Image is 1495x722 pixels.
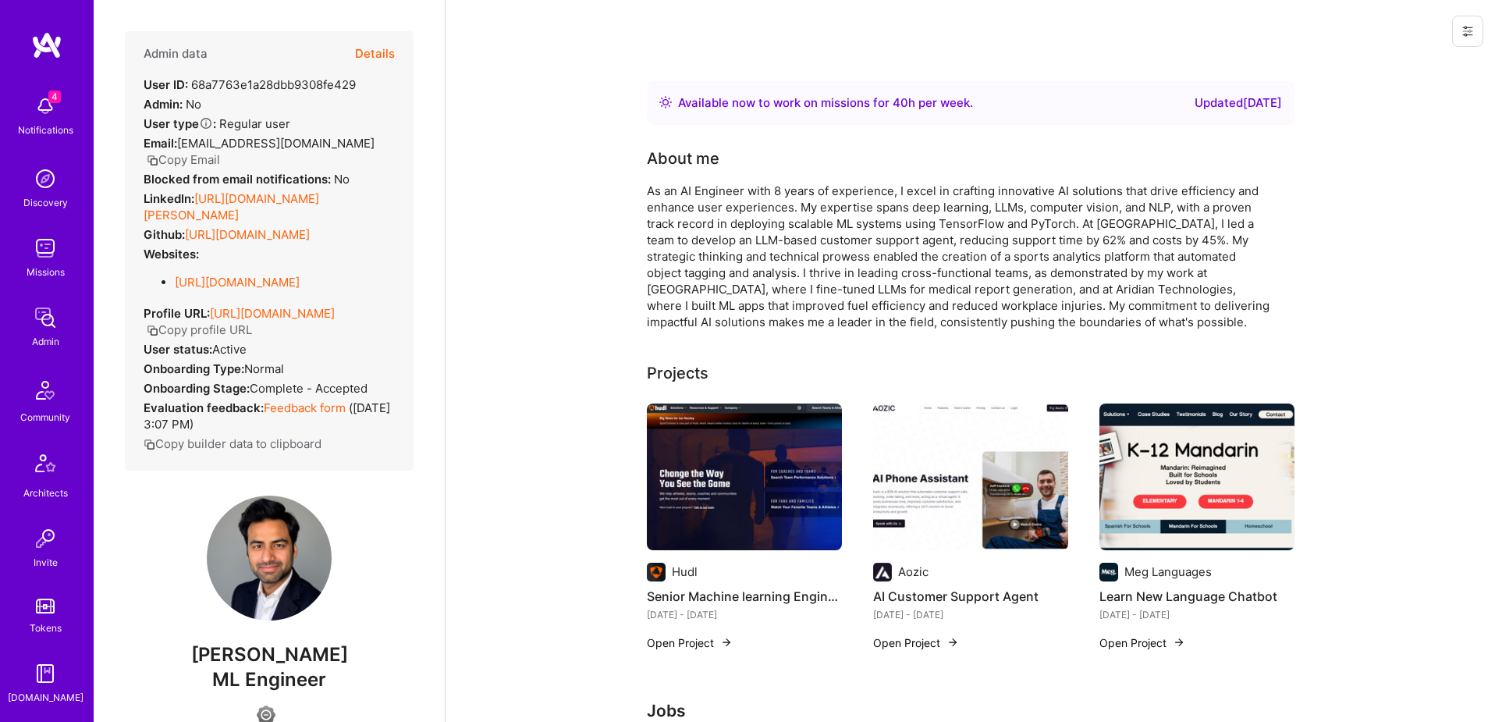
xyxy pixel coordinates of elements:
[175,275,300,290] a: [URL][DOMAIN_NAME]
[144,439,155,450] i: icon Copy
[212,342,247,357] span: Active
[647,147,719,170] div: About me
[18,122,73,138] div: Notifications
[20,409,70,425] div: Community
[647,361,708,385] div: Projects
[31,31,62,59] img: logo
[27,447,64,485] img: Architects
[244,361,284,376] span: normal
[144,191,194,206] strong: LinkedIn:
[210,306,335,321] a: [URL][DOMAIN_NAME]
[27,264,65,280] div: Missions
[1124,564,1212,580] div: Meg Languages
[1099,404,1294,550] img: Learn New Language Chatbot
[873,635,959,651] button: Open Project
[946,636,959,649] img: arrow-right
[147,325,158,336] i: icon Copy
[264,400,346,415] a: Feedback form
[185,227,310,242] a: [URL][DOMAIN_NAME]
[144,436,321,452] button: Copy builder data to clipboard
[177,136,375,151] span: [EMAIL_ADDRESS][DOMAIN_NAME]
[144,400,395,432] div: ( [DATE] 3:07 PM )
[144,116,216,131] strong: User type :
[647,404,842,550] img: Senior Machine learning Engineer
[30,523,61,554] img: Invite
[32,333,59,350] div: Admin
[23,485,68,501] div: Architects
[144,116,290,132] div: Regular user
[147,322,252,338] button: Copy profile URL
[144,172,334,187] strong: Blocked from email notifications:
[144,96,201,112] div: No
[647,183,1271,330] div: As an AI Engineer with 8 years of experience, I excel in crafting innovative AI solutions that dr...
[125,643,414,667] span: [PERSON_NAME]
[144,191,319,222] a: [URL][DOMAIN_NAME][PERSON_NAME]
[144,361,244,376] strong: Onboarding Type:
[30,302,61,333] img: admin teamwork
[30,620,62,636] div: Tokens
[48,91,61,103] span: 4
[250,381,368,396] span: Complete - Accepted
[1099,586,1294,606] h4: Learn New Language Chatbot
[30,658,61,689] img: guide book
[199,116,213,130] i: Help
[34,554,58,571] div: Invite
[212,668,326,691] span: ML Engineer
[647,606,842,623] div: [DATE] - [DATE]
[144,381,250,396] strong: Onboarding Stage:
[873,606,1068,623] div: [DATE] - [DATE]
[30,91,61,122] img: bell
[720,636,733,649] img: arrow-right
[893,95,908,110] span: 40
[147,155,158,166] i: icon Copy
[144,306,210,321] strong: Profile URL:
[144,47,208,61] h4: Admin data
[36,599,55,614] img: tokens
[1195,94,1282,112] div: Updated [DATE]
[30,233,61,264] img: teamwork
[873,404,1068,550] img: AI Customer Support Agent
[144,227,185,242] strong: Github:
[659,96,672,108] img: Availability
[144,76,356,93] div: 68a7763e1a28dbb9308fe429
[873,586,1068,606] h4: AI Customer Support Agent
[27,372,64,409] img: Community
[1099,635,1185,651] button: Open Project
[144,97,183,112] strong: Admin:
[1099,563,1118,582] img: Company logo
[647,635,733,651] button: Open Project
[647,563,666,582] img: Company logo
[647,586,842,606] h4: Senior Machine learning Engineer
[355,31,395,76] button: Details
[678,94,973,112] div: Available now to work on missions for h per week .
[23,194,68,211] div: Discovery
[144,77,188,92] strong: User ID:
[207,496,332,621] img: User Avatar
[1099,606,1294,623] div: [DATE] - [DATE]
[873,563,892,582] img: Company logo
[647,701,1294,720] h3: Jobs
[144,342,212,357] strong: User status:
[147,151,220,168] button: Copy Email
[144,136,177,151] strong: Email:
[144,171,350,187] div: No
[672,564,698,580] div: Hudl
[144,400,264,415] strong: Evaluation feedback:
[144,247,199,261] strong: Websites:
[30,163,61,194] img: discovery
[898,564,929,580] div: Aozic
[1173,636,1185,649] img: arrow-right
[8,689,83,706] div: [DOMAIN_NAME]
